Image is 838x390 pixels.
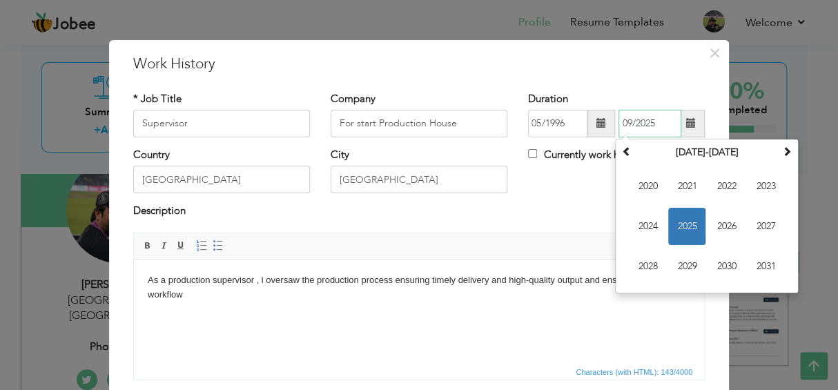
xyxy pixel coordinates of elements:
a: Insert/Remove Bulleted List [211,238,226,253]
label: Currently work here [528,148,634,162]
span: × [709,41,721,66]
span: 2025 [668,208,705,245]
span: 2028 [629,248,666,285]
span: Characters (with HTML): 143/4000 [573,366,695,378]
span: 2030 [708,248,745,285]
span: 2026 [708,208,745,245]
label: Company [331,92,376,106]
h3: Work History [133,54,705,75]
a: Bold [140,238,155,253]
label: Description [133,204,186,218]
span: 2027 [747,208,784,245]
span: 2024 [629,208,666,245]
a: Insert/Remove Numbered List [194,238,209,253]
label: Country [133,148,170,162]
span: Next Decade [782,146,792,156]
label: City [331,148,349,162]
a: Italic [157,238,172,253]
span: 2020 [629,168,666,205]
span: 2031 [747,248,784,285]
th: Select Decade [635,142,779,163]
span: 2022 [708,168,745,205]
div: Statistics [573,366,696,378]
button: Close [703,42,725,64]
span: Previous Decade [622,146,632,156]
span: 2021 [668,168,705,205]
input: Currently work here [528,149,537,158]
iframe: Rich Text Editor, workEditor [134,260,704,363]
span: 2023 [747,168,784,205]
input: Present [618,110,681,137]
input: From [528,110,587,137]
label: * Job Title [133,92,182,106]
label: Duration [528,92,568,106]
span: 2029 [668,248,705,285]
a: Underline [173,238,188,253]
